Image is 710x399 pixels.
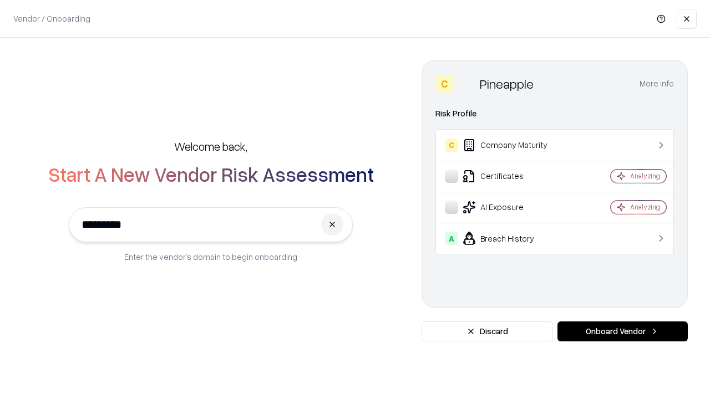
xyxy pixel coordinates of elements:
div: C [435,75,453,93]
div: Certificates [445,170,577,183]
img: Pineapple [458,75,475,93]
h2: Start A New Vendor Risk Assessment [48,163,374,185]
h5: Welcome back, [174,139,247,154]
div: Company Maturity [445,139,577,152]
button: Onboard Vendor [557,321,688,341]
div: Risk Profile [435,107,674,120]
div: AI Exposure [445,201,577,214]
div: Analyzing [630,202,660,212]
div: Analyzing [630,171,660,181]
button: More info [640,74,674,94]
div: Pineapple [480,75,534,93]
button: Discard [422,321,553,341]
div: Breach History [445,232,577,245]
div: A [445,232,458,245]
p: Enter the vendor’s domain to begin onboarding [124,251,297,263]
p: Vendor / Onboarding [13,13,90,24]
div: C [445,139,458,152]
